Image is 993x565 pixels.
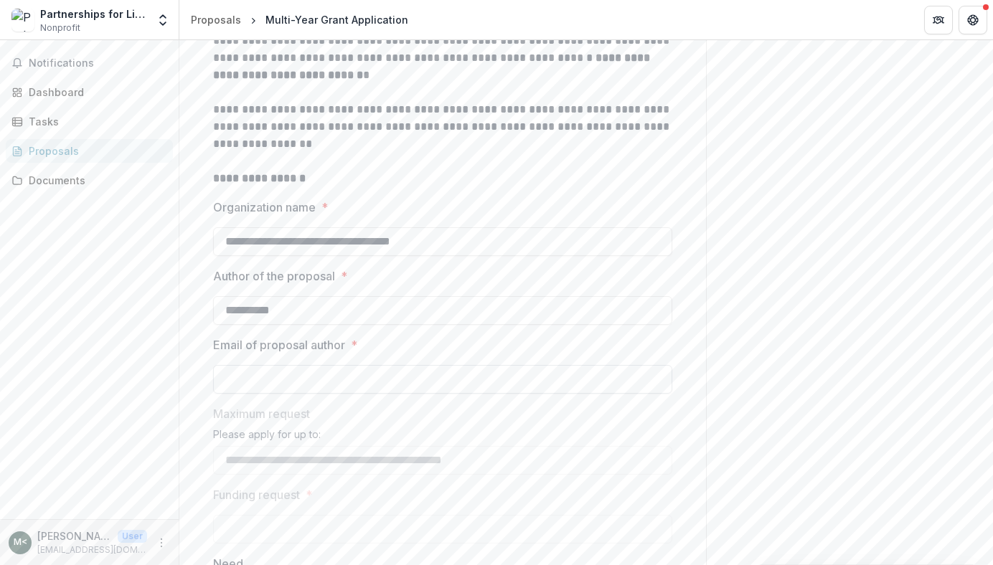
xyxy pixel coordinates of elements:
[14,538,27,547] div: Mary Grace <mkgrace@pllvt.org>
[213,428,672,446] div: Please apply for up to:
[40,6,147,22] div: Partnerships for Literacy and Learning
[191,12,241,27] div: Proposals
[118,530,147,543] p: User
[11,9,34,32] img: Partnerships for Literacy and Learning
[6,110,173,133] a: Tasks
[37,543,147,556] p: [EMAIL_ADDRESS][DOMAIN_NAME]
[6,139,173,163] a: Proposals
[213,336,345,353] p: Email of proposal author
[185,9,247,30] a: Proposals
[153,534,170,551] button: More
[37,528,112,543] p: [PERSON_NAME] <[EMAIL_ADDRESS][DOMAIN_NAME]>
[6,168,173,192] a: Documents
[213,199,316,216] p: Organization name
[213,486,300,503] p: Funding request
[213,267,335,285] p: Author of the proposal
[213,405,310,422] p: Maximum request
[29,57,167,70] span: Notifications
[40,22,80,34] span: Nonprofit
[29,85,161,100] div: Dashboard
[6,52,173,75] button: Notifications
[185,9,414,30] nav: breadcrumb
[29,173,161,188] div: Documents
[6,80,173,104] a: Dashboard
[153,6,173,34] button: Open entity switcher
[29,114,161,129] div: Tasks
[924,6,953,34] button: Partners
[29,143,161,158] div: Proposals
[959,6,987,34] button: Get Help
[265,12,408,27] div: Multi-Year Grant Application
